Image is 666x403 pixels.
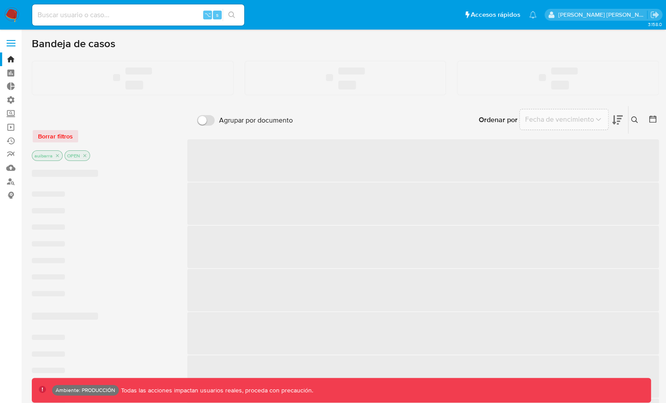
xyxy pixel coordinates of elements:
p: Ambiente: PRODUCCIÓN [56,388,115,392]
span: Accesos rápidos [471,10,520,19]
span: ⌥ [204,11,211,19]
a: Salir [650,10,659,19]
p: mauro.ibarra@mercadolibre.com [558,11,647,19]
a: Notificaciones [529,11,537,19]
input: Buscar usuario o caso... [32,9,244,21]
span: s [216,11,219,19]
button: search-icon [223,9,241,21]
p: Todas las acciones impactan usuarios reales, proceda con precaución. [119,386,313,395]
